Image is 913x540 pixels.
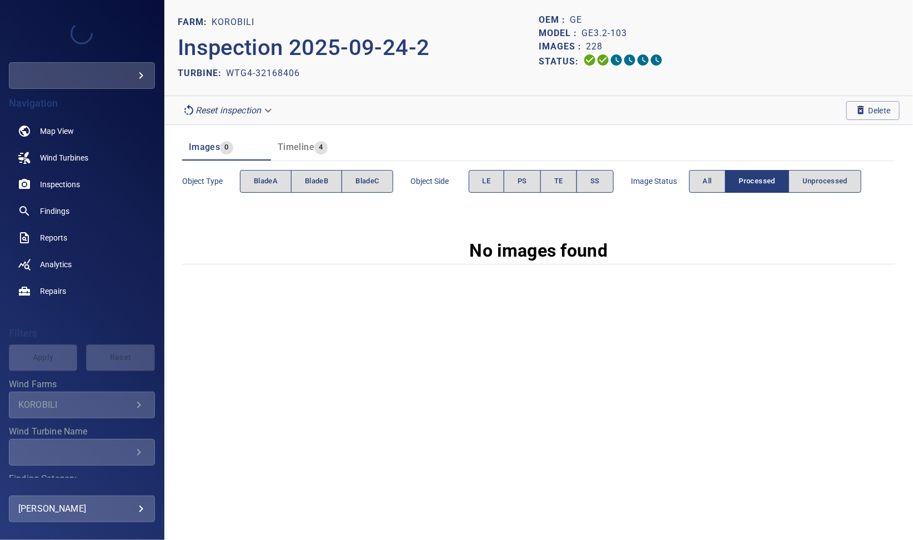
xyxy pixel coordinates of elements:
p: GE [570,13,582,27]
p: 228 [586,40,603,53]
span: Delete [855,104,891,117]
p: Images : [539,40,586,53]
label: Wind Turbine Name [9,427,155,436]
em: Reset inspection [195,105,261,116]
svg: Uploading 100% [583,53,596,67]
svg: Selecting 0% [610,53,623,67]
p: FARM: [178,16,212,29]
div: objectSide [469,170,614,193]
a: analytics noActive [9,251,155,278]
div: KOROBILI [18,399,132,410]
span: Repairs [40,286,66,297]
a: inspections noActive [9,171,155,198]
svg: Matching 0% [636,53,650,67]
span: SS [590,175,600,188]
p: WTG4-32168406 [226,67,300,80]
span: TE [554,175,563,188]
span: Images [189,142,220,152]
a: map noActive [9,118,155,144]
button: bladeA [240,170,292,193]
div: more [9,62,155,89]
p: Inspection 2025-09-24-2 [178,31,539,64]
p: KOROBILI [212,16,254,29]
span: 0 [220,141,233,154]
svg: ML Processing 0% [623,53,636,67]
p: GE3.2-103 [581,27,627,40]
div: Reset inspection [178,101,279,120]
span: Object type [182,176,240,187]
div: imageStatus [689,170,862,193]
p: TURBINE: [178,67,226,80]
span: Map View [40,126,74,137]
p: Model : [539,27,581,40]
span: LE [483,175,491,188]
button: bladeB [291,170,342,193]
span: Image Status [631,176,689,187]
button: PS [504,170,541,193]
p: No images found [470,237,608,264]
h4: Navigation [9,98,155,109]
span: Reports [40,232,67,243]
svg: Classification 0% [650,53,663,67]
button: Delete [846,101,900,120]
div: [PERSON_NAME] [18,500,146,518]
button: All [689,170,726,193]
p: Status: [539,53,583,69]
a: windturbines noActive [9,144,155,171]
button: LE [469,170,505,193]
span: PS [518,175,527,188]
span: All [703,175,712,188]
span: Timeline [278,142,314,152]
span: Inspections [40,179,80,190]
span: Object Side [411,176,469,187]
div: Wind Turbine Name [9,439,155,466]
span: bladeA [254,175,278,188]
a: findings noActive [9,198,155,224]
span: Unprocessed [802,175,847,188]
span: Analytics [40,259,72,270]
span: Wind Turbines [40,152,88,163]
button: bladeC [342,170,393,193]
h4: Filters [9,328,155,339]
svg: Data Formatted 100% [596,53,610,67]
span: bladeB [305,175,328,188]
button: TE [540,170,577,193]
span: 4 [314,141,327,154]
div: Wind Farms [9,392,155,418]
button: Unprocessed [789,170,861,193]
a: reports noActive [9,224,155,251]
button: Processed [725,170,789,193]
button: SS [576,170,614,193]
span: Findings [40,206,69,217]
p: OEM : [539,13,570,27]
span: bladeC [355,175,379,188]
span: Processed [739,175,775,188]
label: Wind Farms [9,380,155,389]
div: objectType [240,170,393,193]
label: Finding Category [9,474,155,483]
a: repairs noActive [9,278,155,304]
